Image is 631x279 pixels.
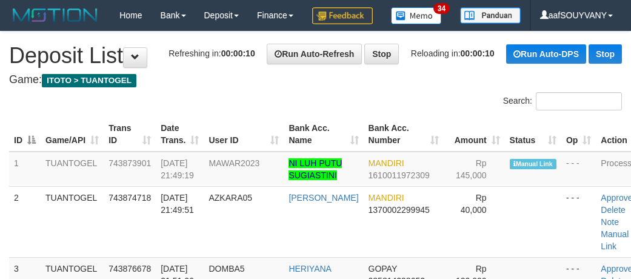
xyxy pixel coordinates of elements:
input: Search: [536,92,622,110]
span: Copy 1610011972309 to clipboard [369,170,430,180]
span: DOMBA5 [209,264,244,274]
strong: 00:00:10 [461,49,495,58]
th: ID: activate to sort column descending [9,117,41,152]
span: AZKARA05 [209,193,252,203]
a: NI LUH PUTU SUGIASTINI [289,158,342,180]
img: Button%20Memo.svg [391,7,442,24]
td: 2 [9,186,41,257]
th: Status: activate to sort column ascending [505,117,561,152]
th: User ID: activate to sort column ascending [204,117,284,152]
span: [DATE] 21:49:51 [161,193,194,215]
a: Run Auto-Refresh [267,44,362,64]
a: Stop [364,44,399,64]
a: Run Auto-DPS [506,44,586,64]
th: Game/API: activate to sort column ascending [41,117,104,152]
th: Bank Acc. Number: activate to sort column ascending [364,117,444,152]
span: [DATE] 21:49:19 [161,158,194,180]
td: 1 [9,152,41,187]
h4: Game: [9,74,622,86]
th: Trans ID: activate to sort column ascending [104,117,156,152]
strong: 00:00:10 [221,49,255,58]
img: panduan.png [460,7,521,24]
td: TUANTOGEL [41,152,104,187]
span: Copy 1370002299945 to clipboard [369,205,430,215]
td: - - - [561,152,596,187]
span: 743876678 [109,264,151,274]
span: Rp 145,000 [456,158,487,180]
a: HERIYANA [289,264,332,274]
th: Op: activate to sort column ascending [561,117,596,152]
h1: Deposit List [9,44,622,68]
span: MAWAR2023 [209,158,259,168]
label: Search: [503,92,622,110]
span: MANDIRI [369,193,404,203]
th: Bank Acc. Name: activate to sort column ascending [284,117,363,152]
img: MOTION_logo.png [9,6,101,24]
span: ITOTO > TUANTOGEL [42,74,136,87]
span: GOPAY [369,264,397,274]
span: 743874718 [109,193,151,203]
span: 743873901 [109,158,151,168]
a: Delete [601,205,625,215]
a: Note [601,217,619,227]
span: Refreshing in: [169,49,255,58]
span: Reloading in: [411,49,495,58]
span: Manually Linked [510,159,556,169]
img: Feedback.jpg [312,7,373,24]
span: Rp 40,000 [461,193,487,215]
span: 34 [433,3,450,14]
span: MANDIRI [369,158,404,168]
th: Amount: activate to sort column ascending [444,117,504,152]
td: TUANTOGEL [41,186,104,257]
a: Manual Link [601,229,629,251]
td: - - - [561,186,596,257]
th: Date Trans.: activate to sort column ascending [156,117,204,152]
a: [PERSON_NAME] [289,193,358,203]
a: Stop [589,44,622,64]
